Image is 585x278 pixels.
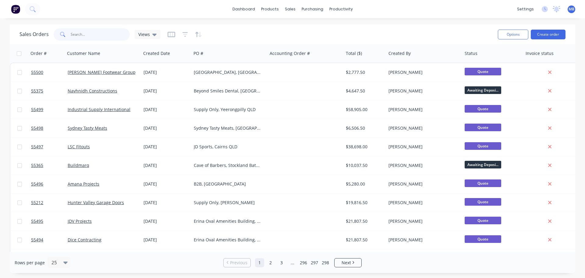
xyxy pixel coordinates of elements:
[346,162,382,168] div: $10,037.50
[346,69,382,75] div: $2,777.50
[224,260,250,266] a: Previous page
[194,125,261,131] div: Sydney Tasty Meats, [GEOGRAPHIC_DATA]
[194,88,261,94] div: Beyond Smiles Dental, [GEOGRAPHIC_DATA] [GEOGRAPHIC_DATA]
[71,28,130,41] input: Search...
[30,50,47,56] div: Order #
[31,100,68,119] a: 55499
[144,144,189,150] div: [DATE]
[194,107,261,113] div: Supply Only, Yeerongpilly QLD
[277,258,286,267] a: Page 3
[465,198,501,206] span: Quote
[326,5,356,14] div: productivity
[465,105,501,113] span: Quote
[144,88,189,94] div: [DATE]
[19,31,49,37] h1: Sales Orders
[288,258,297,267] a: Jump forward
[388,162,456,168] div: [PERSON_NAME]
[144,200,189,206] div: [DATE]
[31,237,43,243] span: 55494
[31,181,43,187] span: 55496
[465,179,501,187] span: Quote
[388,200,456,206] div: [PERSON_NAME]
[31,119,68,137] a: 55498
[346,181,382,187] div: $5,280.00
[299,5,326,14] div: purchasing
[11,5,20,14] img: Factory
[465,217,501,224] span: Quote
[342,260,351,266] span: Next
[229,5,258,14] a: dashboard
[465,68,501,75] span: Quote
[31,69,43,75] span: 55500
[194,69,261,75] div: [GEOGRAPHIC_DATA], [GEOGRAPHIC_DATA]
[569,6,574,12] span: MB
[194,200,261,206] div: Supply Only, [PERSON_NAME]
[346,107,382,113] div: $58,905.00
[310,258,319,267] a: Page 297
[388,218,456,224] div: [PERSON_NAME]
[299,258,308,267] a: Page 296
[144,162,189,168] div: [DATE]
[68,200,124,205] a: Hunter Valley Garage Doors
[465,235,501,243] span: Quote
[388,237,456,243] div: [PERSON_NAME]
[31,144,43,150] span: 55497
[514,5,537,14] div: settings
[31,63,68,81] a: 55500
[230,260,247,266] span: Previous
[144,107,189,113] div: [DATE]
[31,82,68,100] a: 55375
[388,69,456,75] div: [PERSON_NAME]
[31,125,43,131] span: 55498
[526,50,554,56] div: Invoice status
[258,5,282,14] div: products
[31,231,68,249] a: 55494
[346,218,382,224] div: $21,807.50
[144,181,189,187] div: [DATE]
[321,258,330,267] a: Page 298
[31,193,68,212] a: 55212
[194,144,261,150] div: JD Sports, Cairns QLD
[31,218,43,224] span: 55495
[31,200,43,206] span: 55212
[31,249,68,268] a: 55434
[346,237,382,243] div: $21,807.50
[31,212,68,230] a: 55495
[194,181,261,187] div: B2B, [GEOGRAPHIC_DATA]
[68,181,99,187] a: Amana Projects
[144,218,189,224] div: [DATE]
[143,50,170,56] div: Created Date
[144,69,189,75] div: [DATE]
[144,237,189,243] div: [DATE]
[68,237,101,243] a: Dice Contracting
[31,107,43,113] span: 55499
[221,258,364,267] ul: Pagination
[68,69,136,75] a: [PERSON_NAME] Footwear Group
[31,88,43,94] span: 55375
[465,142,501,150] span: Quote
[388,144,456,150] div: [PERSON_NAME]
[31,175,68,193] a: 55496
[15,260,45,266] span: Rows per page
[31,156,68,175] a: 55365
[68,107,130,112] a: Industrial Supply International
[68,88,117,94] a: Navhnidh Constructions
[346,144,382,150] div: $38,698.00
[388,181,456,187] div: [PERSON_NAME]
[465,50,477,56] div: Status
[68,125,107,131] a: Sydney Tasty Meats
[465,86,501,94] span: Awaiting Deposi...
[346,50,362,56] div: Total ($)
[194,218,261,224] div: Erina Oval Amenities Building, [GEOGRAPHIC_DATA]
[388,88,456,94] div: [PERSON_NAME]
[498,30,528,39] button: Options
[346,200,382,206] div: $19,816.50
[68,162,89,168] a: Buildmarq
[31,162,43,168] span: 55365
[31,138,68,156] a: 55497
[282,5,299,14] div: sales
[255,258,264,267] a: Page 1 is your current page
[144,125,189,131] div: [DATE]
[270,50,310,56] div: Accounting Order #
[67,50,100,56] div: Customer Name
